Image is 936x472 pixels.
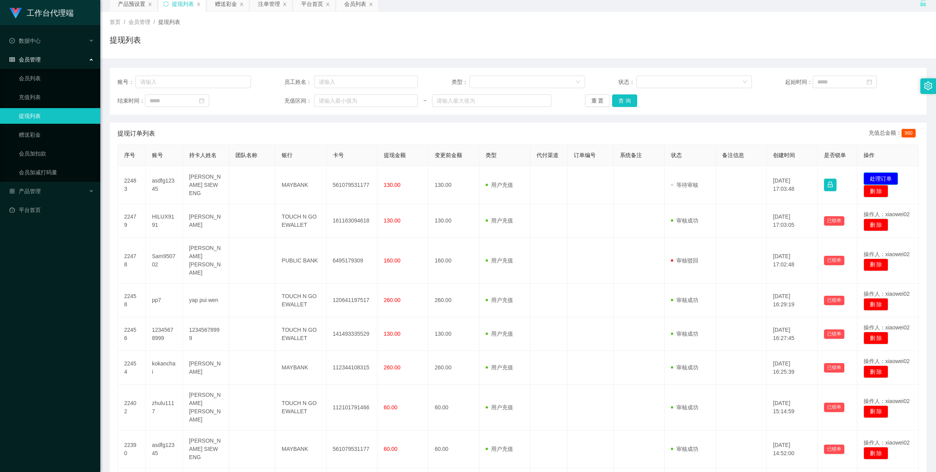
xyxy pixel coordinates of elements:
td: [PERSON_NAME] [183,204,229,238]
td: 60.00 [428,430,479,468]
span: 团队名称 [235,152,257,158]
td: MAYBANK [275,430,326,468]
td: 22402 [118,385,146,430]
td: TOUCH N GO EWALLET [275,385,326,430]
td: 22479 [118,204,146,238]
td: kokanchai [146,351,183,385]
td: 161163094618 [327,204,378,238]
td: 112344108315 [327,351,378,385]
span: 类型 [486,152,497,158]
span: 提现订单列表 [117,129,155,138]
h1: 提现列表 [110,34,141,46]
td: 120641197517 [327,284,378,317]
i: 图标: close [282,2,287,7]
span: 会员管理 [9,56,41,63]
span: 960 [902,129,916,137]
a: 充值列表 [19,89,94,105]
span: 操作人：xiaowei02 [864,291,910,297]
span: 用户充值 [486,364,513,371]
td: 60.00 [428,385,479,430]
td: TOUCH N GO EWALLET [275,284,326,317]
td: [DATE] 16:29:19 [767,284,818,317]
td: 22458 [118,284,146,317]
td: [PERSON_NAME] [183,351,229,385]
i: 图标: calendar [199,98,204,103]
button: 删 除 [864,219,889,231]
td: [PERSON_NAME] SIEW ENG [183,430,229,468]
span: 用户充值 [486,182,513,188]
td: [PERSON_NAME] [PERSON_NAME] [183,385,229,430]
span: 160.00 [384,257,401,264]
span: 持卡人姓名 [189,152,217,158]
i: 图标: appstore-o [9,188,15,194]
span: 用户充值 [486,446,513,452]
button: 查 询 [612,94,637,107]
button: 已锁单 [824,445,844,454]
img: logo.9652507e.png [9,8,22,19]
td: 12345678999 [146,317,183,351]
span: 操作人：xiaowei02 [864,324,910,331]
td: 22456 [118,317,146,351]
td: 160.00 [428,238,479,284]
button: 删 除 [864,332,889,344]
span: 操作人：xiaowei02 [864,398,910,404]
span: 起始时间： [785,78,813,86]
input: 请输入 [314,76,418,88]
span: 260.00 [384,297,401,303]
span: / [154,19,155,25]
span: 创建时间 [773,152,795,158]
span: 用户充值 [486,217,513,224]
span: 操作 [864,152,875,158]
td: TOUCH N GO EWALLET [275,204,326,238]
span: 用户充值 [486,404,513,411]
a: 图标: dashboard平台首页 [9,202,94,218]
button: 已锁单 [824,363,844,373]
td: [DATE] 17:03:05 [767,204,818,238]
td: MAYBANK [275,351,326,385]
td: HILUX9191 [146,204,183,238]
button: 图标: lock [824,179,837,191]
span: 130.00 [384,217,401,224]
td: [DATE] 17:02:48 [767,238,818,284]
span: 操作人：xiaowei02 [864,358,910,364]
span: 产品管理 [9,188,41,194]
span: 用户充值 [486,331,513,337]
td: 260.00 [428,284,479,317]
span: 状态 [671,152,682,158]
span: 订单编号 [574,152,596,158]
i: 图标: table [9,57,15,62]
i: 图标: setting [924,81,932,90]
span: 员工姓名： [284,78,314,86]
span: 审核成功 [671,446,698,452]
i: 图标: sync [163,1,169,7]
td: 112101791466 [327,385,378,430]
td: 561079531177 [327,430,378,468]
td: 22478 [118,238,146,284]
td: 561079531177 [327,166,378,204]
i: 图标: close [369,2,373,7]
button: 已锁单 [824,216,844,226]
td: asdfg12345 [146,430,183,468]
a: 会员加减打码量 [19,165,94,180]
span: 提现列表 [158,19,180,25]
td: 141493335529 [327,317,378,351]
td: asdfg12345 [146,166,183,204]
td: 260.00 [428,351,479,385]
span: 结束时间： [117,97,145,105]
td: 130.00 [428,166,479,204]
span: / [124,19,125,25]
td: [DATE] 15:14:59 [767,385,818,430]
span: 60.00 [384,404,398,411]
span: 130.00 [384,331,401,337]
span: 系统备注 [620,152,642,158]
input: 请输入最大值为 [432,94,551,107]
span: 序号 [124,152,135,158]
span: 审核成功 [671,297,698,303]
span: 卡号 [333,152,344,158]
button: 已锁单 [824,256,844,265]
td: 22483 [118,166,146,204]
span: 等待审核 [671,182,698,188]
td: yap pui wen [183,284,229,317]
span: 操作人：xiaowei02 [864,439,910,446]
td: [DATE] 16:27:45 [767,317,818,351]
